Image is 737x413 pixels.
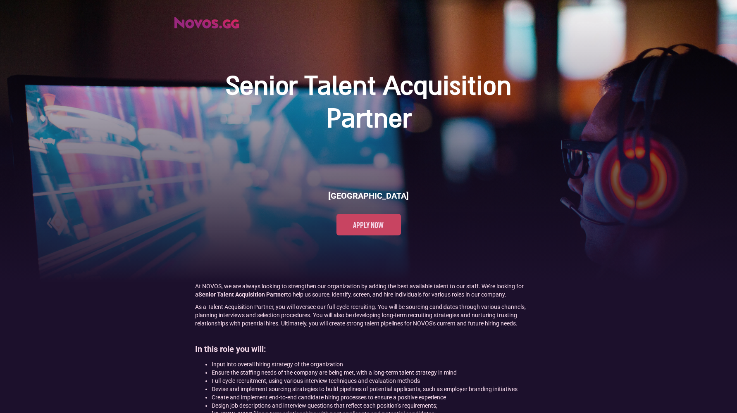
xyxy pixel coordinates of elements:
strong: Senior Talent Acquisition Partner [198,291,286,298]
p: As a Talent Acquisition Partner, you will oversee our full-cycle recruiting. You will be sourcing... [195,303,542,328]
h6: [GEOGRAPHIC_DATA] [328,190,409,202]
li: Input into overall hiring strategy of the organization [212,360,542,368]
li: Design job descriptions and interview questions that reflect each position’s requirements; [212,401,542,410]
strong: In this role you will: [195,344,266,354]
a: Apply now [336,214,401,235]
li: Devise and implement sourcing strategies to build pipelines of potential applicants, such as empl... [212,385,542,393]
p: At NOVOS, we are always looking to strengthen our organization by adding the best available talen... [195,282,542,299]
li: Full-cycle recruitment, using various interview techniques and evaluation methods [212,377,542,385]
li: Create and implement end-to-end candidate hiring processes to ensure a positive experience [212,393,542,401]
h1: Senior Talent Acquisition Partner [203,71,534,136]
li: Ensure the staffing needs of the company are being met, with a long-term talent strategy in mind [212,368,542,377]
